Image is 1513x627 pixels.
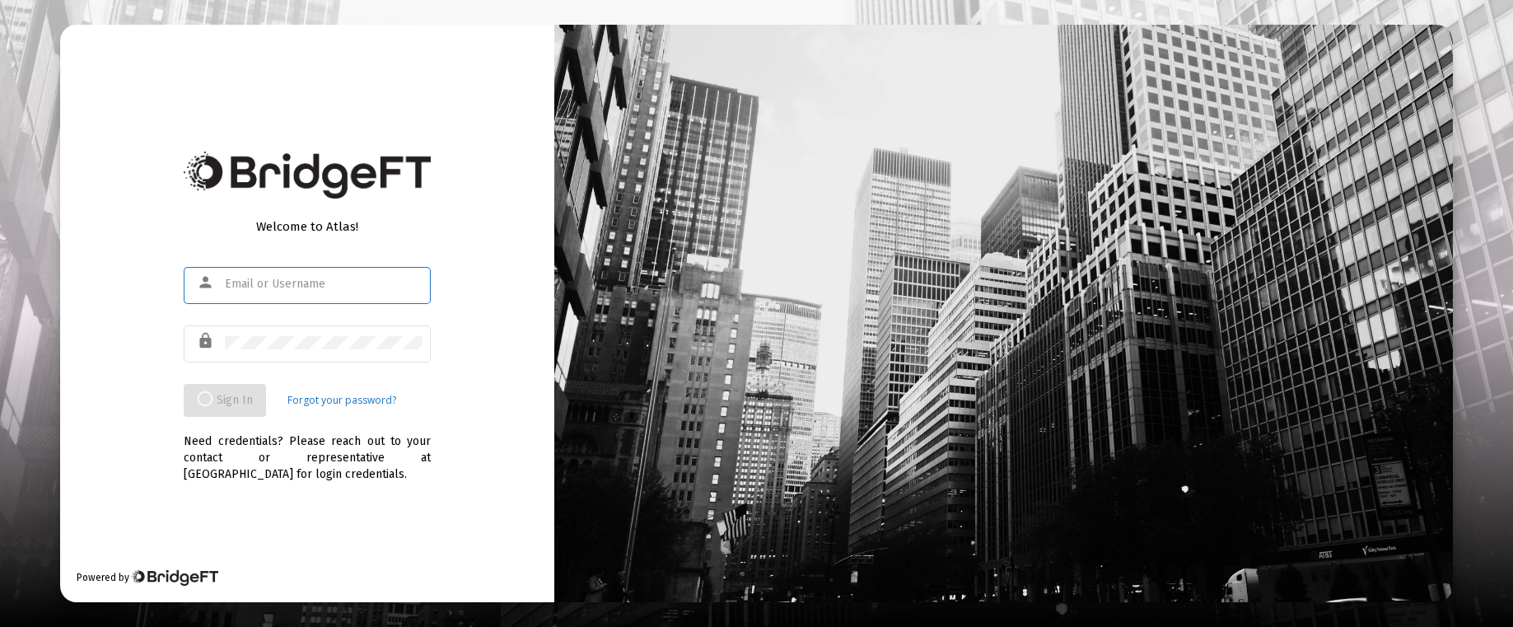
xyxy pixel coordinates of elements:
a: Forgot your password? [287,392,396,409]
img: Bridge Financial Technology Logo [184,152,431,199]
input: Email or Username [225,278,423,291]
button: Sign In [184,384,266,417]
span: Sign In [197,393,253,407]
div: Need credentials? Please reach out to your contact or representative at [GEOGRAPHIC_DATA] for log... [184,417,431,483]
mat-icon: person [197,273,217,292]
mat-icon: lock [197,331,217,351]
div: Welcome to Atlas! [184,218,431,235]
img: Bridge Financial Technology Logo [131,569,217,586]
div: Powered by [77,569,217,586]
